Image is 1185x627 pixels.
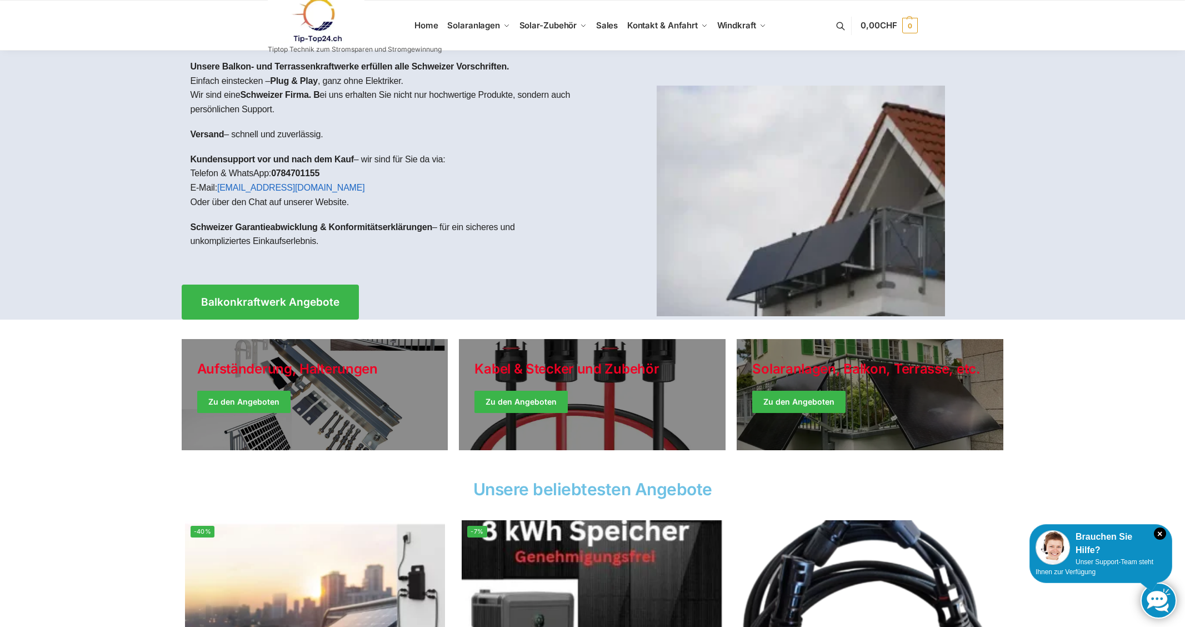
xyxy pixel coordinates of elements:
[596,20,618,31] span: Sales
[443,1,514,51] a: Solaranlagen
[1154,528,1166,540] i: Schließen
[182,339,448,450] a: Holiday Style
[191,152,584,209] p: – wir sind für Sie da via: Telefon & WhatsApp: E-Mail: Oder über den Chat auf unserer Website.
[201,297,339,307] span: Balkonkraftwerk Angebote
[191,222,433,232] strong: Schweizer Garantieabwicklung & Konformitätserklärungen
[182,51,593,268] div: Einfach einstecken – , ganz ohne Elektriker.
[270,76,318,86] strong: Plug & Play
[268,46,442,53] p: Tiptop Technik zum Stromsparen und Stromgewinnung
[191,220,584,248] p: – für ein sicheres und unkompliziertes Einkaufserlebnis.
[622,1,712,51] a: Kontakt & Anfahrt
[712,1,771,51] a: Windkraft
[240,90,319,99] strong: Schweizer Firma. B
[902,18,918,33] span: 0
[447,20,500,31] span: Solaranlagen
[217,183,365,192] a: [EMAIL_ADDRESS][DOMAIN_NAME]
[182,481,1004,497] h2: Unsere beliebtesten Angebote
[591,1,622,51] a: Sales
[1036,530,1070,565] img: Customer service
[271,168,319,178] strong: 0784701155
[1036,530,1166,557] div: Brauchen Sie Hilfe?
[191,62,509,71] strong: Unsere Balkon- und Terrassenkraftwerke erfüllen alle Schweizer Vorschriften.
[182,285,359,320] a: Balkonkraftwerk Angebote
[459,339,726,450] a: Holiday Style
[717,20,756,31] span: Windkraft
[191,155,354,164] strong: Kundensupport vor und nach dem Kauf
[191,130,224,139] strong: Versand
[191,127,584,142] p: – schnell und zuverlässig.
[514,1,591,51] a: Solar-Zubehör
[737,339,1003,450] a: Winter Jackets
[1036,558,1153,576] span: Unser Support-Team steht Ihnen zur Verfügung
[880,20,897,31] span: CHF
[519,20,577,31] span: Solar-Zubehör
[657,86,945,316] img: Home 1
[861,20,897,31] span: 0,00
[861,9,917,42] a: 0,00CHF 0
[191,88,584,116] p: Wir sind eine ei uns erhalten Sie nicht nur hochwertige Produkte, sondern auch persönlichen Support.
[627,20,698,31] span: Kontakt & Anfahrt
